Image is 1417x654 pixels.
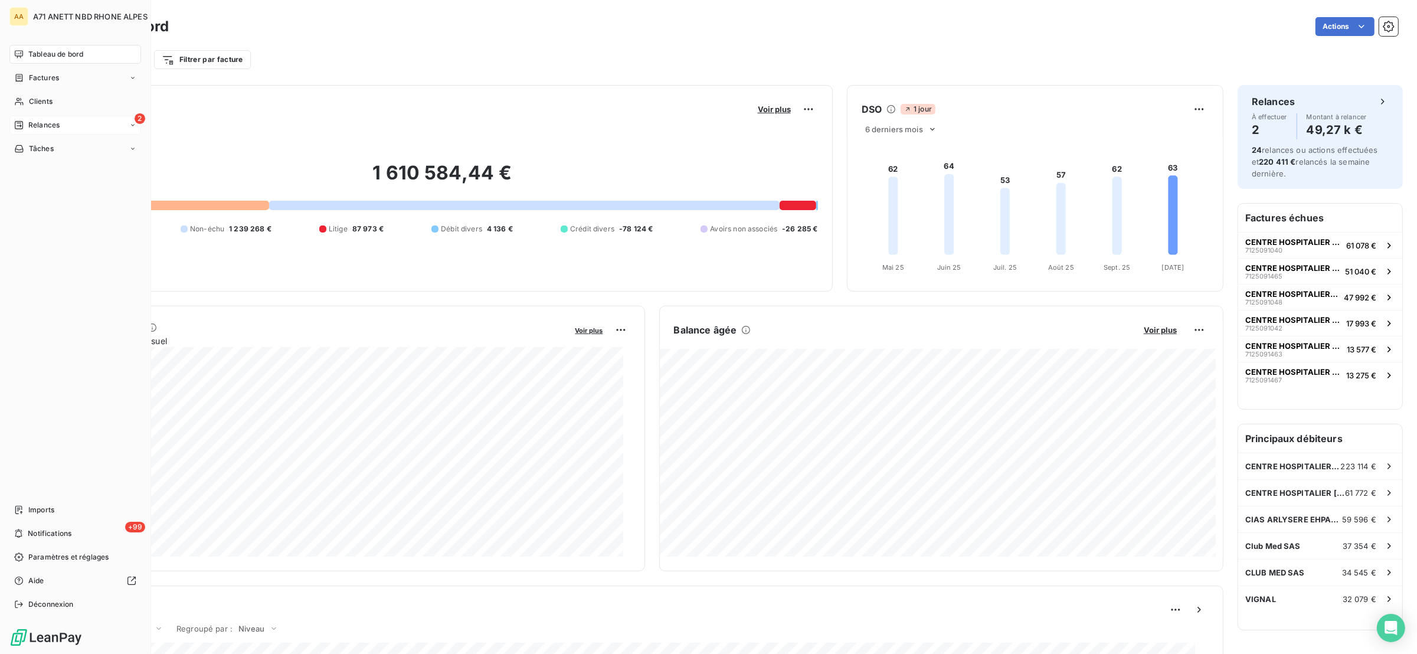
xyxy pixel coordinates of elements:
span: 7125091465 [1245,273,1282,280]
span: 17 993 € [1346,319,1376,328]
tspan: [DATE] [1161,263,1184,272]
h2: 1 610 584,44 € [67,161,818,197]
span: Notifications [28,528,71,539]
span: Tâches [29,143,54,154]
span: 34 545 € [1342,568,1376,577]
span: CENTRE HOSPITALIER [GEOGRAPHIC_DATA] [1245,315,1341,325]
h4: 2 [1252,120,1287,139]
button: Filtrer par facture [154,50,251,69]
span: CENTRE HOSPITALIER [GEOGRAPHIC_DATA] [1245,488,1345,498]
span: À effectuer [1252,113,1287,120]
span: Regroupé par : [176,624,233,633]
span: Imports [28,505,54,515]
span: 7125091042 [1245,325,1282,332]
span: -78 124 € [619,224,653,234]
button: Voir plus [1140,325,1180,335]
tspan: Sept. 25 [1104,263,1130,272]
tspan: Juin 25 [937,263,961,272]
span: Non-échu [190,224,224,234]
span: Montant à relancer [1307,113,1367,120]
h6: Balance âgée [674,323,737,337]
span: 24 [1252,145,1262,155]
span: Tableau de bord [28,49,83,60]
span: 13 275 € [1346,371,1376,380]
span: 13 577 € [1347,345,1376,354]
span: 61 772 € [1345,488,1376,498]
button: CENTRE HOSPITALIER [GEOGRAPHIC_DATA]712509146713 275 € [1238,362,1402,388]
span: 7125091040 [1245,247,1282,254]
span: 6 derniers mois [865,125,923,134]
button: CENTRE HOSPITALIER [GEOGRAPHIC_DATA]712509104847 992 € [1238,284,1402,310]
span: 32 079 € [1343,594,1376,604]
span: CLUB MED SAS [1245,568,1305,577]
span: 1 jour [901,104,935,115]
span: CENTRE HOSPITALIER [GEOGRAPHIC_DATA] [1245,341,1342,351]
span: Débit divers [441,224,482,234]
h6: Relances [1252,94,1295,109]
button: Actions [1315,17,1375,36]
img: Logo LeanPay [9,628,83,647]
span: CENTRE HOSPITALIER [GEOGRAPHIC_DATA] [1245,263,1340,273]
span: Relances [28,120,60,130]
span: Voir plus [1144,325,1177,335]
span: -26 285 € [782,224,817,234]
span: 51 040 € [1345,267,1376,276]
a: Aide [9,571,141,590]
tspan: Juil. 25 [993,263,1017,272]
span: 7125091048 [1245,299,1282,306]
h4: 49,27 k € [1307,120,1367,139]
span: Aide [28,575,44,586]
span: Voir plus [758,104,791,114]
span: 47 992 € [1344,293,1376,302]
span: Litige [329,224,348,234]
button: Voir plus [572,325,607,335]
button: CENTRE HOSPITALIER [GEOGRAPHIC_DATA]712509146313 577 € [1238,336,1402,362]
span: CENTRE HOSPITALIER [GEOGRAPHIC_DATA] [1245,462,1341,471]
span: Niveau [238,624,264,633]
span: +99 [125,522,145,532]
div: AA [9,7,28,26]
span: Déconnexion [28,599,74,610]
button: Voir plus [754,104,794,115]
span: CIAS ARLYSERE EHPAD LA NIVEOLE [1245,515,1342,524]
span: CENTRE HOSPITALIER [GEOGRAPHIC_DATA] [1245,237,1341,247]
span: 223 114 € [1341,462,1376,471]
span: Factures [29,73,59,83]
button: CENTRE HOSPITALIER [GEOGRAPHIC_DATA]712509146551 040 € [1238,258,1402,284]
span: VIGNAL [1245,594,1276,604]
span: Paramètres et réglages [28,552,109,563]
span: Avoirs non associés [710,224,777,234]
span: 220 411 € [1259,157,1295,166]
span: CENTRE HOSPITALIER [GEOGRAPHIC_DATA] [1245,289,1339,299]
div: Open Intercom Messenger [1377,614,1405,642]
span: relances ou actions effectuées et relancés la semaine dernière. [1252,145,1378,178]
span: Crédit divers [570,224,614,234]
span: 4 136 € [487,224,513,234]
span: A71 ANETT NBD RHONE ALPES [33,12,148,21]
tspan: Mai 25 [882,263,904,272]
span: 61 078 € [1346,241,1376,250]
button: CENTRE HOSPITALIER [GEOGRAPHIC_DATA]712509104061 078 € [1238,232,1402,258]
span: 7125091463 [1245,351,1282,358]
span: Club Med SAS [1245,541,1301,551]
span: Voir plus [575,326,603,335]
span: 87 973 € [352,224,384,234]
span: 1 239 268 € [229,224,271,234]
tspan: Août 25 [1048,263,1074,272]
h6: Factures échues [1238,204,1402,232]
span: 37 354 € [1343,541,1376,551]
h6: Principaux débiteurs [1238,424,1402,453]
span: Clients [29,96,53,107]
span: 59 596 € [1342,515,1376,524]
span: Chiffre d'affaires mensuel [67,335,567,347]
span: 7125091467 [1245,377,1282,384]
span: 2 [135,113,145,124]
span: CENTRE HOSPITALIER [GEOGRAPHIC_DATA] [1245,367,1341,377]
h6: DSO [862,102,882,116]
button: CENTRE HOSPITALIER [GEOGRAPHIC_DATA]712509104217 993 € [1238,310,1402,336]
